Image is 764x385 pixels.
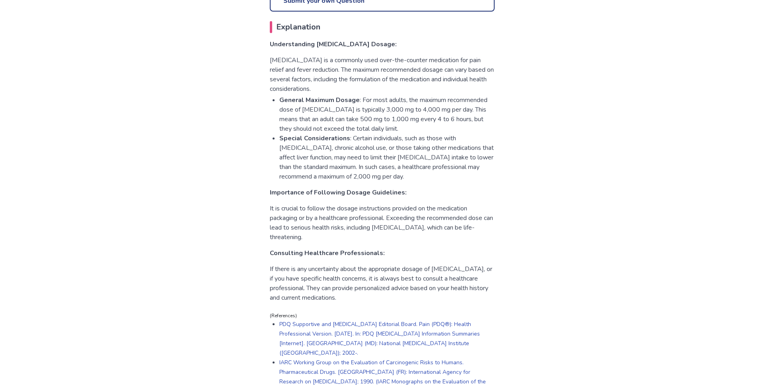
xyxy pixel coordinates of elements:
p: (References) [270,312,495,319]
strong: Special Considerations [279,134,350,143]
li: : Certain individuals, such as those with [MEDICAL_DATA], chronic alcohol use, or those taking ot... [279,134,495,181]
h2: Explanation [270,21,495,33]
a: PDQ Supportive and [MEDICAL_DATA] Editorial Board. Pain (PDQ®): Health Professional Version. [DAT... [279,320,480,357]
h3: Importance of Following Dosage Guidelines: [270,188,495,197]
strong: General Maximum Dosage [279,96,360,104]
h3: Understanding [MEDICAL_DATA] Dosage: [270,39,495,49]
p: If there is any uncertainty about the appropriate dosage of [MEDICAL_DATA], or if you have specif... [270,264,495,302]
li: : For most adults, the maximum recommended dose of [MEDICAL_DATA] is typically 3,000 mg to 4,000 ... [279,95,495,134]
p: It is crucial to follow the dosage instructions provided on the medication packaging or by a heal... [270,204,495,242]
h3: Consulting Healthcare Professionals: [270,248,495,258]
p: [MEDICAL_DATA] is a commonly used over-the-counter medication for pain relief and fever reduction... [270,55,495,94]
